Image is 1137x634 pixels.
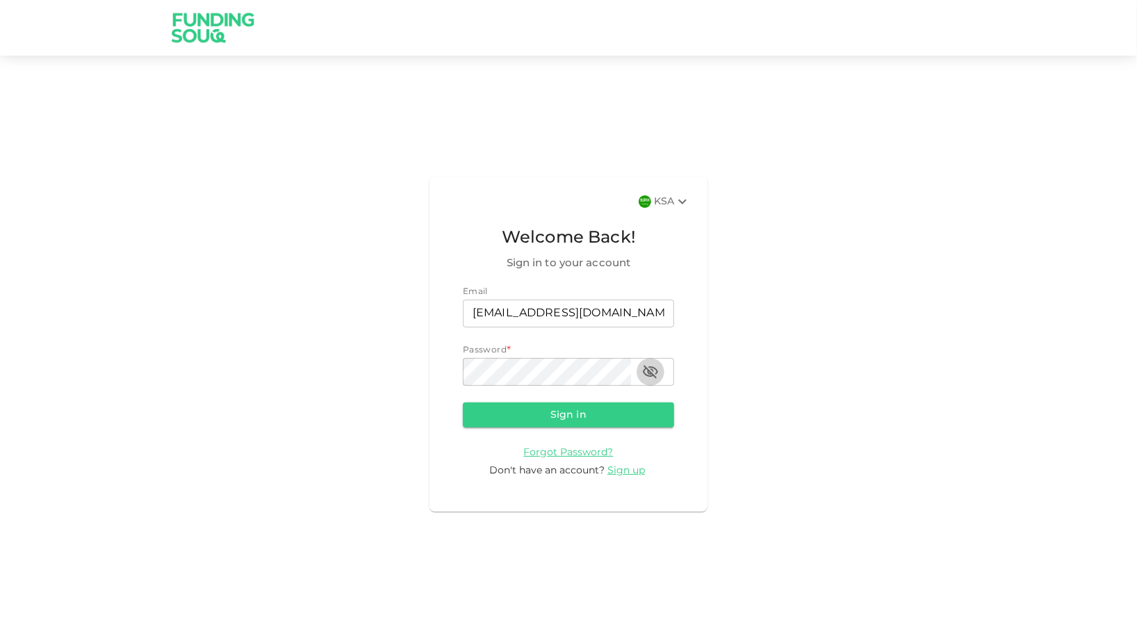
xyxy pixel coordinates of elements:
div: KSA [654,193,691,210]
span: Email [463,288,488,296]
span: Sign in to your account [463,255,674,272]
img: flag-sa.b9a346574cdc8950dd34b50780441f57.svg [639,195,651,208]
span: Don't have an account? [489,466,605,475]
button: Sign in [463,403,674,428]
span: Sign up [607,466,645,475]
input: password [463,358,631,386]
span: Password [463,346,507,355]
a: Forgot Password? [524,447,614,457]
input: email [463,300,674,327]
span: Welcome Back! [463,225,674,252]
